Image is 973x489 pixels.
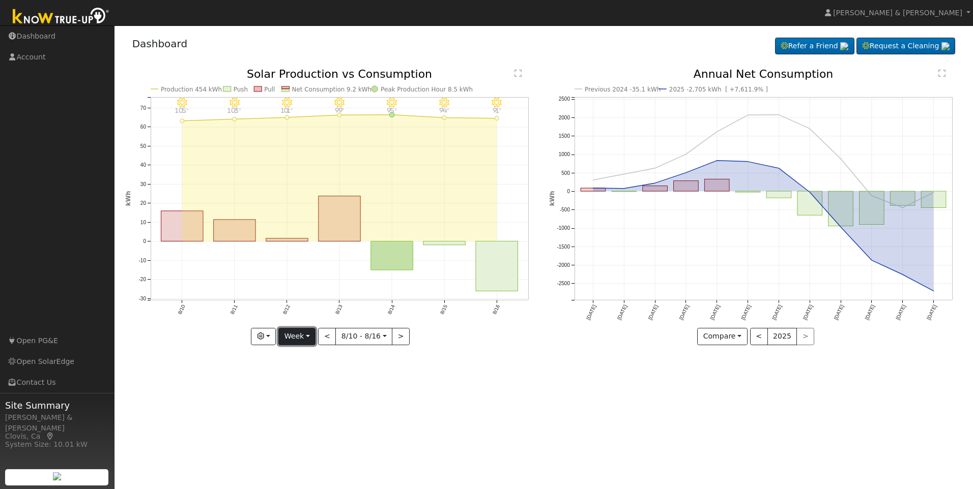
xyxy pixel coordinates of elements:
rect: onclick="" [476,241,518,291]
text: -20 [138,277,146,283]
button: > [392,328,410,345]
rect: onclick="" [674,181,699,192]
circle: onclick="" [839,157,843,161]
text: 2500 [559,97,570,102]
rect: onclick="" [828,191,853,226]
text: [DATE] [926,304,938,321]
div: Clovis, Ca [5,431,109,442]
circle: onclick="" [746,160,750,164]
text: 60 [140,124,146,130]
text:  [514,69,522,77]
i: 8/11 - Clear [230,98,240,108]
text: 50 [140,143,146,149]
text: [DATE] [678,304,690,321]
text: [DATE] [833,304,845,321]
text: [DATE] [771,304,783,321]
text: 2000 [559,115,570,120]
text: [DATE] [740,304,752,321]
rect: onclick="" [423,241,465,245]
circle: onclick="" [622,172,626,176]
p: 95° [383,108,400,113]
circle: onclick="" [389,112,394,117]
text: -1500 [557,244,570,250]
circle: onclick="" [653,166,657,170]
p: 91° [488,108,506,113]
text: 40 [140,162,146,168]
text: 8/15 [439,304,448,316]
circle: onclick="" [337,113,341,117]
p: 105° [173,108,191,113]
rect: onclick="" [860,191,884,224]
text: Push [233,86,247,93]
rect: onclick="" [266,238,307,241]
circle: onclick="" [870,258,874,262]
text: 8/14 [387,304,396,316]
span: Site Summary [5,399,109,412]
button: 2025 [767,328,797,345]
text: [DATE] [616,304,628,321]
p: 103° [225,108,243,113]
button: < [750,328,768,345]
circle: onclick="" [622,187,626,191]
rect: onclick="" [643,186,668,192]
text: -2000 [557,262,570,268]
img: retrieve [840,42,848,50]
text: 0 [143,238,146,244]
circle: onclick="" [180,119,184,123]
rect: onclick="" [735,191,760,192]
text: kWh [549,191,556,206]
text: [DATE] [802,304,814,321]
circle: onclick="" [901,272,905,277]
button: Week [278,328,316,345]
text: 8/13 [334,304,344,316]
circle: onclick="" [746,113,750,117]
circle: onclick="" [870,194,874,198]
circle: onclick="" [932,191,936,195]
p: 101° [278,108,296,113]
div: [PERSON_NAME] & [PERSON_NAME] [5,412,109,434]
circle: onclick="" [495,116,499,120]
button: < [318,328,336,345]
text: -500 [560,207,570,212]
text: kWh [125,191,132,206]
circle: onclick="" [715,159,719,163]
text: 1500 [559,133,570,139]
text: -2500 [557,281,570,287]
circle: onclick="" [901,206,905,210]
rect: onclick="" [213,220,255,241]
circle: onclick="" [808,127,812,131]
text: -30 [138,296,146,301]
text: Production 454 kWh [161,86,222,93]
rect: onclick="" [612,191,637,192]
text: [DATE] [895,304,907,321]
rect: onclick="" [371,241,413,270]
circle: onclick="" [684,152,688,157]
text: [DATE] [647,304,659,321]
circle: onclick="" [839,225,843,229]
circle: onclick="" [285,115,289,119]
text: Net Consumption 9.2 kWh [292,86,371,93]
text: Annual Net Consumption [694,68,834,80]
i: 8/10 - Clear [177,98,187,108]
p: 94° [435,108,453,113]
text: -1000 [557,226,570,231]
text: [DATE] [864,304,876,321]
a: Request a Cleaning [856,38,955,55]
i: 8/16 - Clear [492,98,502,108]
div: System Size: 10.01 kW [5,439,109,450]
rect: onclick="" [766,191,791,198]
a: Dashboard [132,38,188,50]
text: 20 [140,200,146,206]
a: Map [45,432,54,440]
a: Refer a Friend [775,38,854,55]
button: Compare [697,328,748,345]
text: [DATE] [585,304,597,321]
circle: onclick="" [808,190,812,194]
text: 0 [567,189,570,194]
circle: onclick="" [591,186,595,190]
text: -10 [138,258,146,263]
circle: onclick="" [653,181,657,185]
i: 8/15 - Clear [439,98,449,108]
rect: onclick="" [319,196,360,241]
circle: onclick="" [932,289,936,293]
